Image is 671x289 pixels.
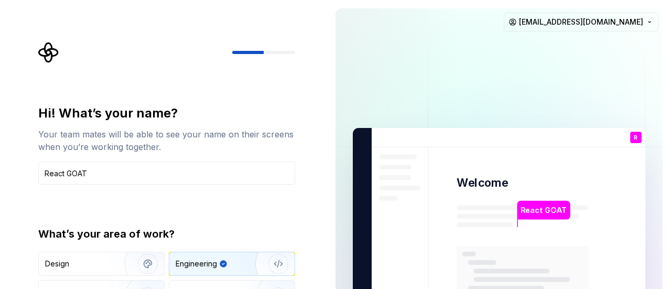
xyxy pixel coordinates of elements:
[457,175,508,190] p: Welcome
[45,259,69,269] div: Design
[38,162,295,185] input: Han Solo
[521,205,566,216] p: React GOAT
[38,105,295,122] div: Hi! What’s your name?
[38,128,295,153] div: Your team mates will be able to see your name on their screens when you’re working together.
[38,42,59,63] svg: Supernova Logo
[176,259,217,269] div: Engineering
[38,227,295,241] div: What’s your area of work?
[519,17,643,27] span: [EMAIL_ADDRESS][DOMAIN_NAME]
[634,135,637,141] p: R
[504,13,658,31] button: [EMAIL_ADDRESS][DOMAIN_NAME]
